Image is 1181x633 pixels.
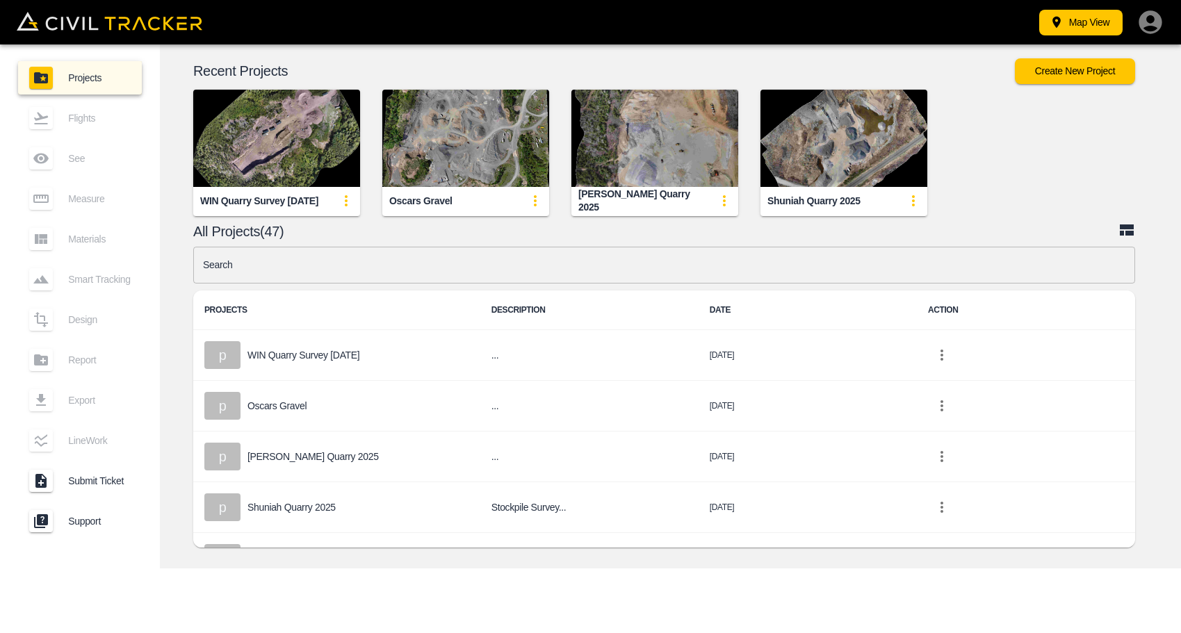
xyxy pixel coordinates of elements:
[389,195,453,208] div: Oscars Gravel
[491,397,687,415] h6: ...
[491,499,687,516] h6: Stockpile Survey
[491,347,687,364] h6: ...
[767,195,861,208] div: Shuniah Quarry 2025
[204,544,241,572] div: p
[699,533,917,584] td: [DATE]
[68,72,131,83] span: Projects
[578,188,710,213] div: [PERSON_NAME] Quarry 2025
[18,504,142,538] a: Support
[699,330,917,381] td: [DATE]
[382,90,549,187] img: Oscars Gravel
[247,451,379,462] p: [PERSON_NAME] Quarry 2025
[699,431,917,482] td: [DATE]
[247,400,307,411] p: Oscars Gravel
[200,195,318,208] div: WIN Quarry Survey [DATE]
[699,290,917,330] th: DATE
[193,65,1015,76] p: Recent Projects
[204,341,241,369] div: p
[247,350,359,361] p: WIN Quarry Survey [DATE]
[699,381,917,431] td: [DATE]
[521,187,549,215] button: update-card-details
[571,90,738,187] img: BJ Kapush Quarry 2025
[760,90,927,187] img: Shuniah Quarry 2025
[204,493,241,521] div: p
[18,61,142,94] a: Projects
[899,187,927,215] button: update-card-details
[332,187,360,215] button: update-card-details
[1039,10,1123,35] button: Map View
[1015,58,1135,84] button: Create New Project
[18,464,142,498] a: Submit Ticket
[193,290,480,330] th: PROJECTS
[204,443,241,470] div: p
[193,226,1118,237] p: All Projects(47)
[193,90,360,187] img: WIN Quarry Survey August 26 2025
[699,482,917,533] td: [DATE]
[710,187,738,215] button: update-card-details
[480,290,699,330] th: DESCRIPTION
[68,516,131,527] span: Support
[917,290,1135,330] th: ACTION
[68,475,131,486] span: Submit Ticket
[17,12,202,31] img: Civil Tracker
[204,392,241,420] div: p
[491,448,687,466] h6: ...
[247,502,336,513] p: Shuniah Quarry 2025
